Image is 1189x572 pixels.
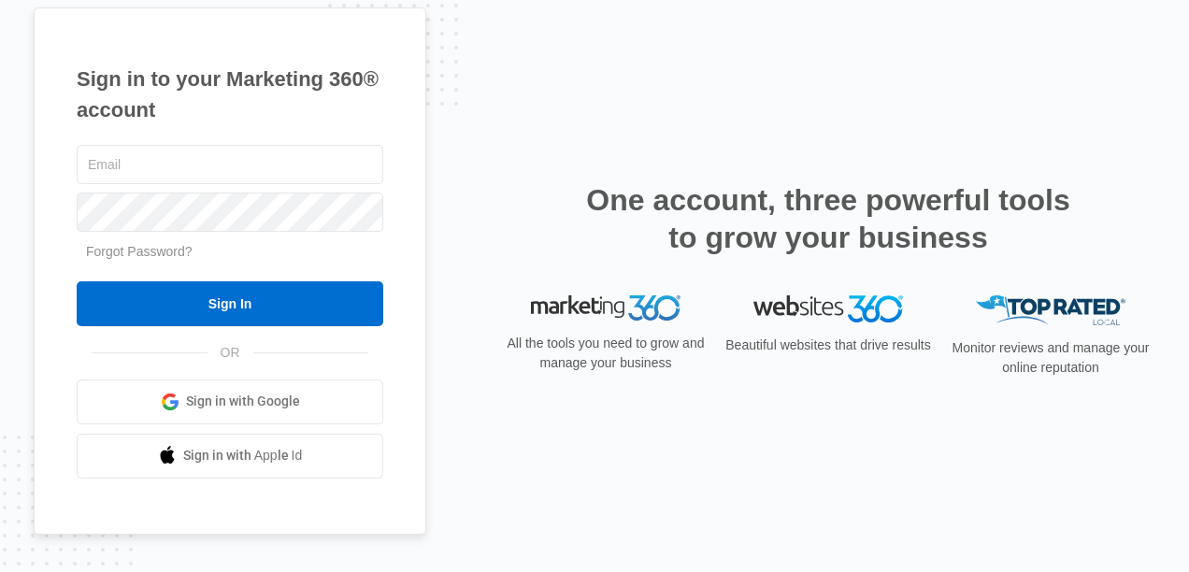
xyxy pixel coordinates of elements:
[186,392,300,411] span: Sign in with Google
[77,281,383,326] input: Sign In
[77,379,383,424] a: Sign in with Google
[723,336,933,355] p: Beautiful websites that drive results
[183,446,303,465] span: Sign in with Apple Id
[531,295,680,322] img: Marketing 360
[208,343,253,363] span: OR
[753,295,903,322] img: Websites 360
[86,244,193,259] a: Forgot Password?
[580,181,1076,256] h2: One account, three powerful tools to grow your business
[946,338,1155,378] p: Monitor reviews and manage your online reputation
[77,434,383,479] a: Sign in with Apple Id
[77,145,383,184] input: Email
[501,334,710,373] p: All the tools you need to grow and manage your business
[976,295,1125,326] img: Top Rated Local
[77,64,383,125] h1: Sign in to your Marketing 360® account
